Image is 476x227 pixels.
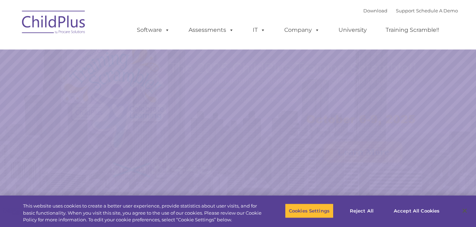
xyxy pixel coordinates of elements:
a: Support [396,8,415,13]
a: Learn More [324,141,403,163]
button: Accept All Cookies [390,203,443,218]
a: Training Scramble!! [379,23,446,37]
a: University [331,23,374,37]
a: Company [277,23,327,37]
a: IT [246,23,273,37]
a: Software [130,23,177,37]
button: Close [457,203,472,219]
div: This website uses cookies to create a better user experience, provide statistics about user visit... [23,203,262,223]
a: Assessments [181,23,241,37]
font: | [363,8,458,13]
a: Schedule A Demo [416,8,458,13]
a: Download [363,8,387,13]
img: ChildPlus by Procare Solutions [18,6,89,41]
button: Cookies Settings [285,203,334,218]
button: Reject All [340,203,384,218]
